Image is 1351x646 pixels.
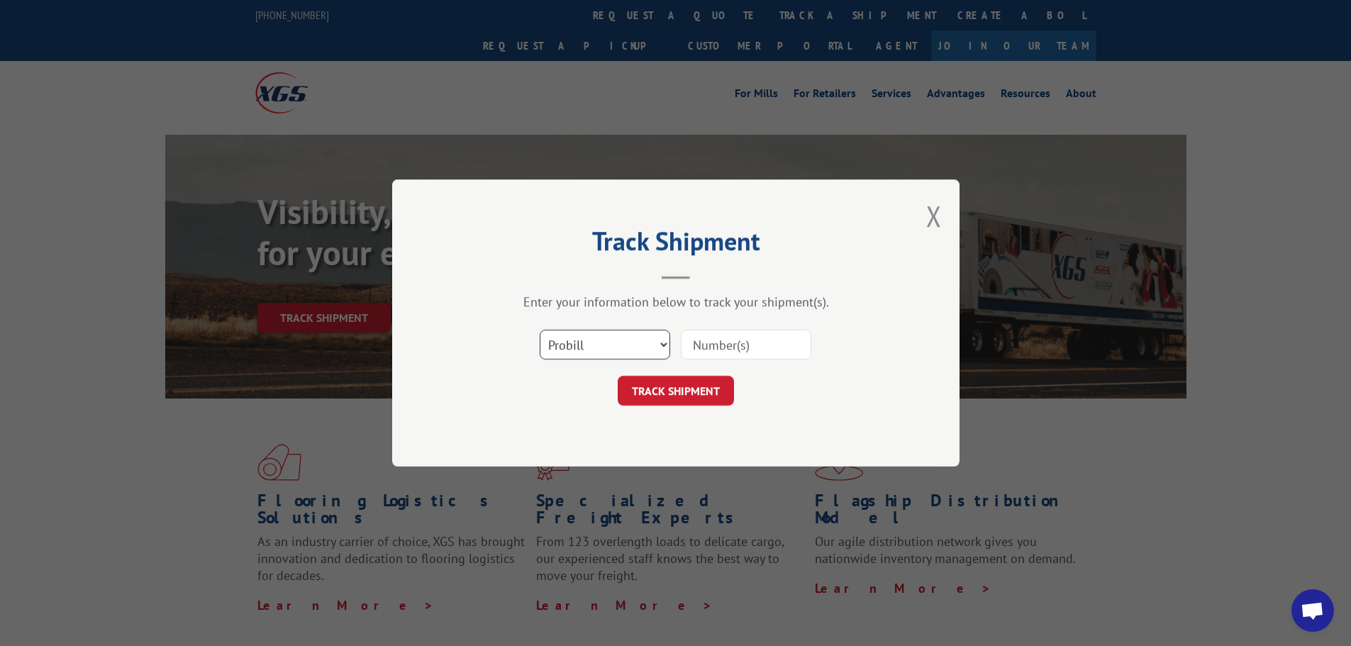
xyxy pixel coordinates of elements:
h2: Track Shipment [463,231,889,258]
button: Close modal [926,197,942,235]
div: Enter your information below to track your shipment(s). [463,294,889,310]
input: Number(s) [681,330,811,360]
div: Open chat [1291,589,1334,632]
button: TRACK SHIPMENT [618,376,734,406]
